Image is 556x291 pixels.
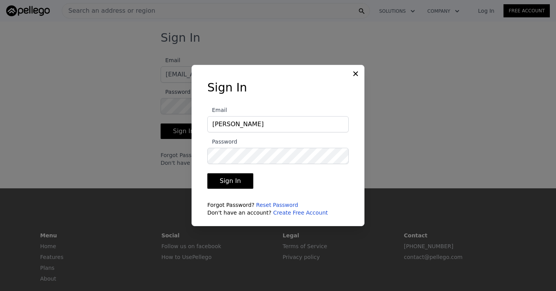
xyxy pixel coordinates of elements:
[207,173,253,189] button: Sign In
[207,107,227,113] span: Email
[256,202,298,208] a: Reset Password
[273,210,328,216] a: Create Free Account
[207,116,349,132] input: Email
[207,148,349,164] input: Password
[207,81,349,95] h3: Sign In
[207,139,237,145] span: Password
[207,201,349,217] div: Forgot Password? Don't have an account?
